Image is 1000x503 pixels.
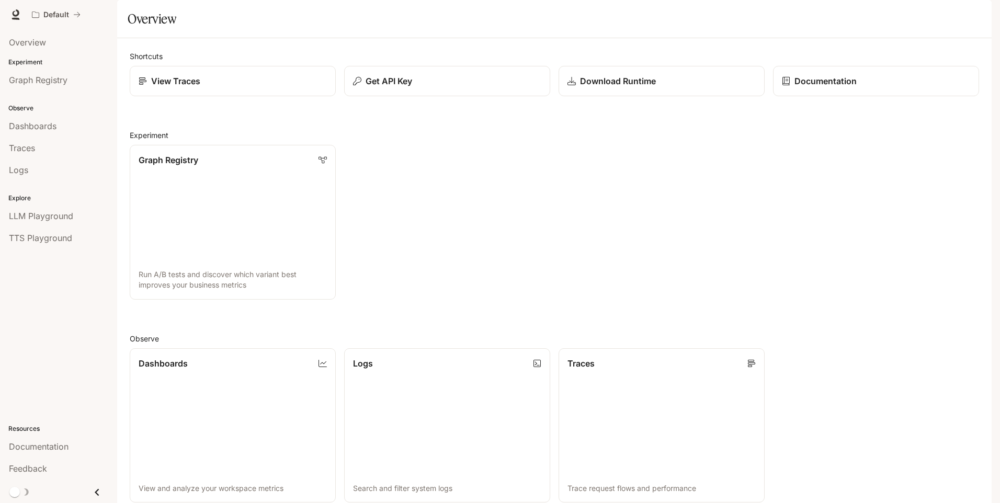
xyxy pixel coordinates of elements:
[794,75,857,87] p: Documentation
[27,4,85,25] button: All workspaces
[130,130,979,141] h2: Experiment
[344,66,550,96] button: Get API Key
[567,357,595,370] p: Traces
[139,154,198,166] p: Graph Registry
[43,10,69,19] p: Default
[130,66,336,96] a: View Traces
[139,483,327,494] p: View and analyze your workspace metrics
[344,348,550,503] a: LogsSearch and filter system logs
[559,66,765,96] a: Download Runtime
[139,357,188,370] p: Dashboards
[580,75,656,87] p: Download Runtime
[353,483,541,494] p: Search and filter system logs
[353,357,373,370] p: Logs
[130,348,336,503] a: DashboardsView and analyze your workspace metrics
[151,75,200,87] p: View Traces
[130,333,979,344] h2: Observe
[130,145,336,300] a: Graph RegistryRun A/B tests and discover which variant best improves your business metrics
[567,483,756,494] p: Trace request flows and performance
[366,75,412,87] p: Get API Key
[128,8,176,29] h1: Overview
[773,66,979,96] a: Documentation
[130,51,979,62] h2: Shortcuts
[559,348,765,503] a: TracesTrace request flows and performance
[139,269,327,290] p: Run A/B tests and discover which variant best improves your business metrics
